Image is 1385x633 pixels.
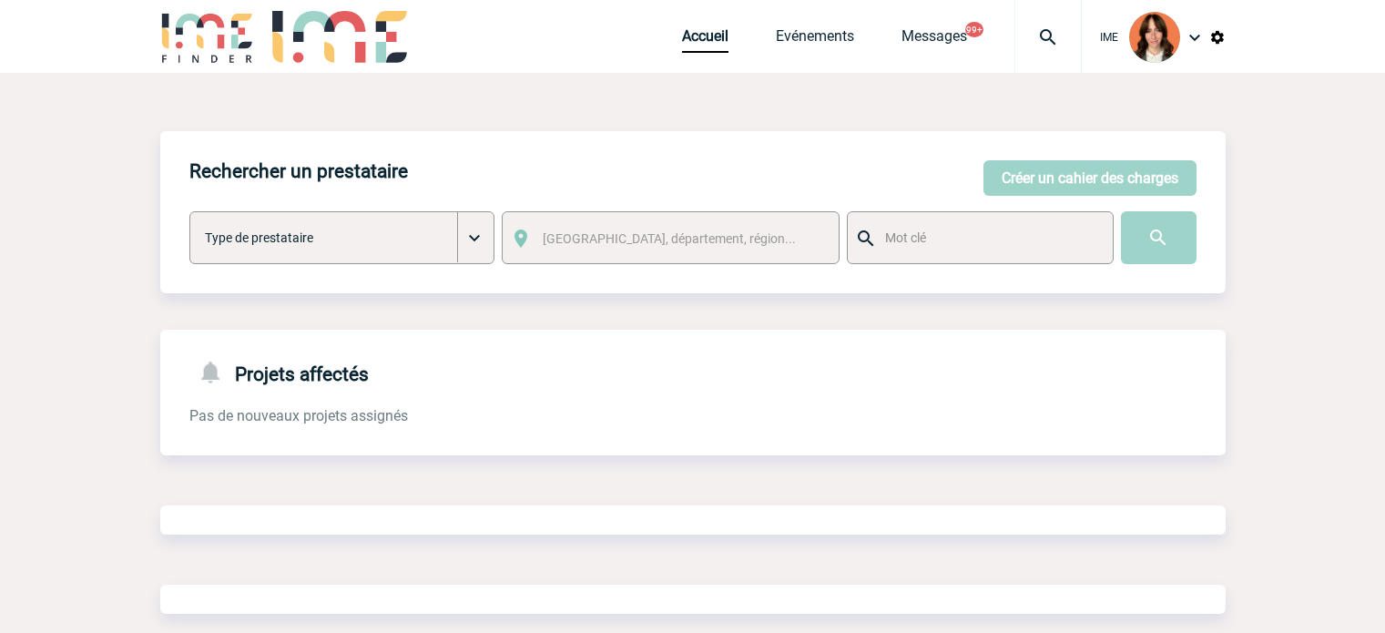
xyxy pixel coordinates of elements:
span: [GEOGRAPHIC_DATA], département, région... [543,231,796,246]
span: IME [1100,31,1118,44]
a: Messages [901,27,967,53]
img: notifications-24-px-g.png [197,359,235,385]
img: IME-Finder [160,11,255,63]
img: 94396-2.png [1129,12,1180,63]
a: Evénements [776,27,854,53]
span: Pas de nouveaux projets assignés [189,407,408,424]
h4: Rechercher un prestataire [189,160,408,182]
h4: Projets affectés [189,359,369,385]
input: Mot clé [881,226,1096,250]
button: 99+ [965,22,983,37]
a: Accueil [682,27,728,53]
input: Submit [1121,211,1197,264]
